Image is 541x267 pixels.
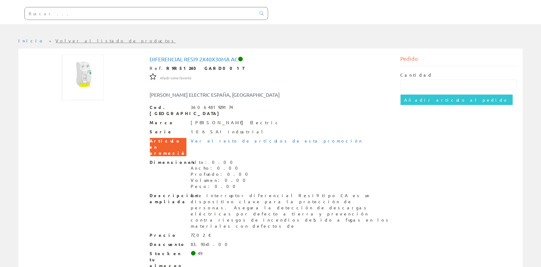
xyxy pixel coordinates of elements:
[191,159,252,165] div: Alto: 0.00
[150,104,186,117] span: Cod. [GEOGRAPHIC_DATA]
[191,129,266,135] div: 106 SAI industrial
[191,193,391,229] div: Este interruptor diferencial Resi9 tipo CA es un dispositivo clave para la protección de personas...
[18,38,44,43] a: Inicio
[191,104,233,110] div: 3606481929174
[191,138,363,143] a: Ver el resto de artículos de esta promoción
[150,65,391,71] div: Ref.
[401,55,517,66] div: Pedido
[191,120,281,126] div: [PERSON_NAME] Electric
[150,129,186,135] span: Serie
[191,183,252,189] div: Peso: 0.00
[167,65,244,71] strong: R9R51240 GARD0017
[150,193,186,205] span: Descripción ampliada
[191,177,252,183] div: Volumen: 0.00
[191,165,252,171] div: Ancho: 0.00
[150,241,186,247] span: Descuento
[160,75,192,80] a: Añadir como favorito
[401,95,513,105] input: Añadir artículo al pedido
[191,171,252,177] div: Profundo: 0.00
[150,159,186,165] span: Dimensiones
[198,251,202,257] div: 49
[145,91,292,98] div: [PERSON_NAME] ELECTRIC ESPAÑA, [GEOGRAPHIC_DATA]
[191,232,212,238] div: 77,02 €
[401,72,433,78] label: Cantidad
[150,138,186,156] span: Artículo en promoción
[56,38,176,43] a: Volver al listado de productos
[25,7,256,20] input: Buscar ...
[191,241,232,247] div: 83.93+0.00
[160,76,192,81] span: Añadir como favorito
[62,55,104,100] img: Foto artículo Diferencial resi9 2x40x30ma Ac (138.28125x150)
[150,120,186,126] span: Marca
[150,56,391,62] h1: Diferencial resi9 2x40x30ma Ac
[150,232,186,238] span: Precio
